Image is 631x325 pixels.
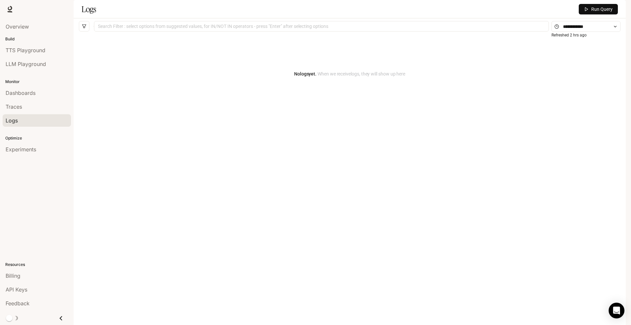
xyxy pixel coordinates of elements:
[82,24,86,29] span: filter
[79,21,89,32] button: filter
[609,303,624,318] div: Open Intercom Messenger
[316,71,405,76] span: When we receive logs , they will show up here
[579,4,618,14] button: Run Query
[551,32,587,38] article: Refreshed 2 hrs ago
[591,6,613,13] span: Run Query
[82,3,96,16] h1: Logs
[294,70,405,77] article: No logs yet.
